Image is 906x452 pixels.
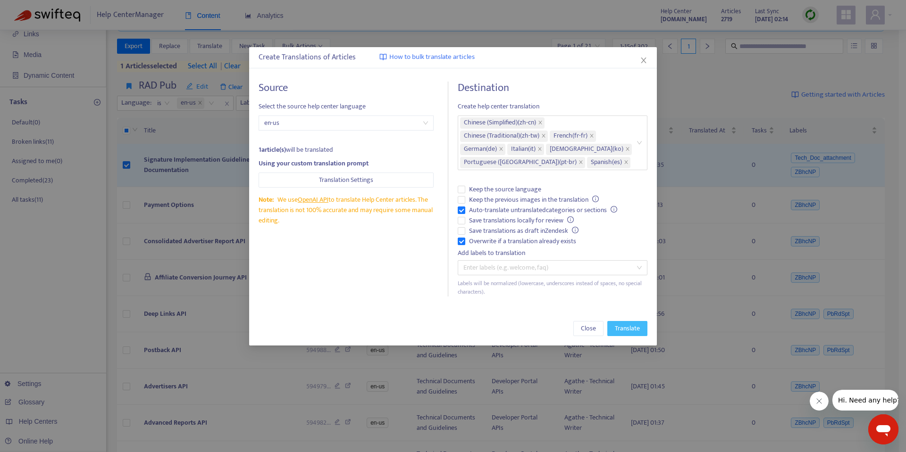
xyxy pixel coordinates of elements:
[465,226,582,236] span: Save translations as draft in Zendesk
[298,194,328,205] a: OpenAI API
[464,157,577,168] span: Portuguese ([GEOGRAPHIC_DATA]) ( pt-br )
[615,323,640,334] span: Translate
[465,195,603,205] span: Keep the previous images in the translation
[810,392,829,411] iframe: Close message
[591,157,622,168] span: Spanish ( es )
[259,82,434,94] h4: Source
[259,52,647,63] div: Create Translations of Articles
[579,160,583,165] span: close
[389,52,475,63] span: How to bulk translate articles
[259,173,434,188] button: Translation Settings
[465,215,578,226] span: Save translations locally for review
[259,195,434,226] div: We use to translate Help Center articles. The translation is not 100% accurate and may require so...
[640,57,647,64] span: close
[537,147,542,152] span: close
[465,205,621,215] span: Auto-translate untranslated categories or sections
[259,194,274,205] span: Note:
[538,120,543,126] span: close
[264,116,428,130] span: en-us
[625,147,630,152] span: close
[541,133,546,139] span: close
[464,144,497,155] span: German ( de )
[379,52,475,63] a: How to bulk translate articles
[832,390,898,411] iframe: Message from company
[464,131,539,142] span: Chinese (Traditional) ( zh-tw )
[458,101,647,112] span: Create help center translation
[607,321,647,336] button: Translate
[567,216,574,223] span: info-circle
[638,55,649,66] button: Close
[259,101,434,112] span: Select the source help center language
[592,196,599,202] span: info-circle
[458,248,647,258] div: Add labels to translation
[554,131,587,142] span: French ( fr-fr )
[259,158,434,169] div: Using your custom translation prompt
[259,145,434,155] div: will be translated
[465,236,580,247] span: Overwrite if a translation already exists
[464,117,536,129] span: Chinese (Simplified) ( zh-cn )
[611,206,617,213] span: info-circle
[581,323,596,334] span: Close
[6,7,68,14] span: Hi. Need any help?
[458,279,647,297] div: Labels will be normalized (lowercase, underscores instead of spaces, no special characters).
[465,184,545,195] span: Keep the source language
[589,133,594,139] span: close
[624,160,629,165] span: close
[572,227,579,233] span: info-circle
[511,144,536,155] span: Italian ( it )
[573,321,604,336] button: Close
[458,82,647,94] h4: Destination
[259,144,286,155] strong: 1 article(s)
[868,414,898,444] iframe: Button to launch messaging window
[499,147,503,152] span: close
[379,53,387,61] img: image-link
[550,144,623,155] span: [DEMOGRAPHIC_DATA] ( ko )
[319,175,373,185] span: Translation Settings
